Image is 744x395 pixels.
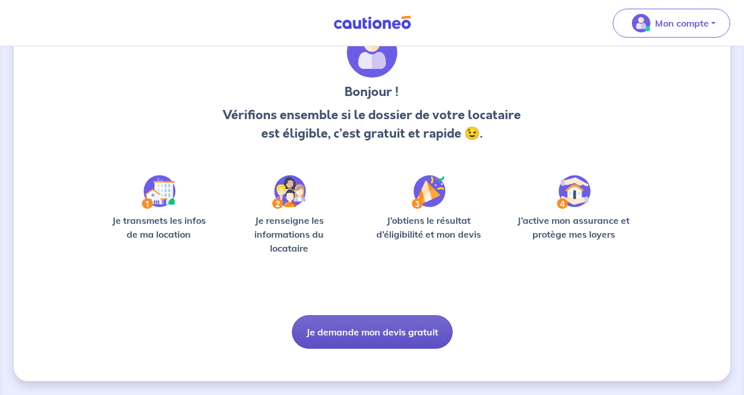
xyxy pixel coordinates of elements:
[329,16,416,30] img: Cautioneo
[106,213,212,241] p: Je transmets les infos de ma location
[412,175,446,209] img: /static/f3e743aab9439237c3e2196e4328bba9/Step-3.svg
[272,175,306,209] img: /static/c0a346edaed446bb123850d2d04ad552/Step-2.svg
[655,16,709,30] p: Mon compte
[557,175,591,209] img: /static/bfff1cf634d835d9112899e6a3df1a5d/Step-4.svg
[367,213,491,241] p: J’obtiens le résultat d’éligibilité et mon devis
[220,106,524,143] p: Vérifions ensemble si le dossier de votre locataire est éligible, c’est gratuit et rapide 😉.
[509,213,638,241] p: J’active mon assurance et protège mes loyers
[220,83,524,101] h3: Bonjour !
[613,9,730,38] button: illu_account_valid_menu.svgMon compte
[142,175,176,209] img: /static/90a569abe86eec82015bcaae536bd8e6/Step-1.svg
[347,27,398,78] img: archivate
[632,14,650,32] img: illu_account_valid_menu.svg
[230,213,348,255] p: Je renseigne les informations du locataire
[292,315,453,349] button: Je demande mon devis gratuit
